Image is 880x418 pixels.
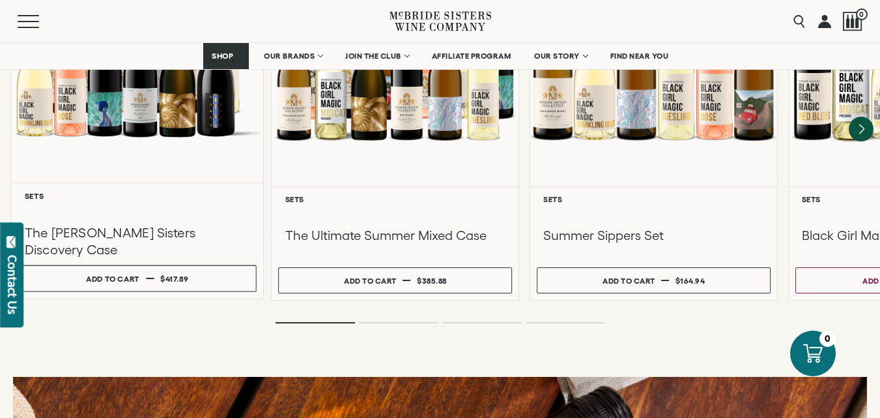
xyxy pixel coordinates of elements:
li: Page dot 2 [359,322,438,323]
h3: The Ultimate Summer Mixed Case [285,227,506,244]
span: $417.89 [160,275,188,283]
a: FIND NEAR YOU [602,43,677,69]
span: FIND NEAR YOU [610,52,669,61]
h3: The [PERSON_NAME] Sisters Discovery Case [25,224,250,259]
button: Add to cart $385.88 [279,267,513,293]
h6: Sets [543,195,764,203]
a: OUR BRANDS [255,43,330,69]
div: Add to cart [86,269,139,288]
button: Add to cart $164.94 [537,267,771,293]
button: Add to cart $417.89 [18,265,257,292]
span: SHOP [212,52,234,61]
div: Contact Us [6,255,19,314]
button: Mobile Menu Trigger [18,15,64,28]
button: Next [849,117,873,142]
h3: Summer Sippers Set [543,227,764,244]
li: Page dot 3 [442,322,522,323]
span: $385.88 [417,276,447,285]
div: Add to cart [603,271,655,290]
span: 0 [856,8,868,20]
h6: Sets [285,195,506,203]
h6: Sets [25,191,250,200]
div: Add to cart [344,271,397,290]
span: $164.94 [675,276,705,285]
span: JOIN THE CLUB [345,52,401,61]
a: JOIN THE CLUB [337,43,417,69]
a: OUR STORY [526,43,595,69]
li: Page dot 1 [276,322,355,323]
span: AFFILIATE PROGRAM [432,52,511,61]
span: OUR BRANDS [264,52,315,61]
div: 0 [819,331,836,347]
a: SHOP [203,43,249,69]
li: Page dot 4 [526,322,605,323]
span: OUR STORY [534,52,580,61]
a: AFFILIATE PROGRAM [423,43,520,69]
